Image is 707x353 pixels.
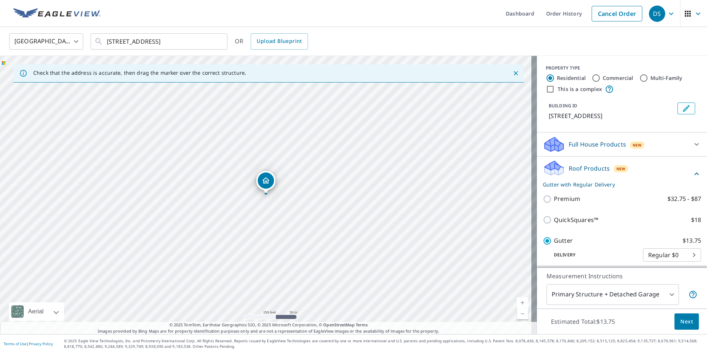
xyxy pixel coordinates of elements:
p: QuickSquares™ [554,215,598,225]
p: Estimated Total: $13.75 [545,313,621,330]
div: PROPERTY TYPE [546,65,698,71]
span: New [616,166,626,172]
p: Measurement Instructions [547,272,697,280]
div: OR [235,33,308,50]
div: Full House ProductsNew [543,135,701,153]
p: Roof Products [569,164,610,173]
div: Aerial [26,302,46,321]
p: $13.75 [683,236,701,245]
p: Gutter [554,236,573,245]
div: Roof ProductsNewGutter with Regular Delivery [543,159,701,188]
button: Next [674,313,699,330]
p: BUILDING ID [549,102,577,109]
div: Regular $0 [643,245,701,265]
label: Commercial [603,74,633,82]
img: EV Logo [13,8,101,19]
p: $32.75 - $87 [667,194,701,204]
input: Search by address or latitude-longitude [107,31,212,52]
a: OpenStreetMap [323,322,354,327]
a: Current Level 17, Zoom Out [517,308,528,319]
div: DS [649,6,665,22]
a: Privacy Policy [29,341,53,346]
p: Delivery [543,252,643,258]
p: Check that the address is accurate, then drag the marker over the correct structure. [33,70,246,76]
label: Residential [557,74,586,82]
a: Terms of Use [4,341,27,346]
div: Aerial [9,302,64,321]
label: This is a complex [558,85,602,93]
span: Your report will include the primary structure and a detached garage if one exists. [689,290,697,299]
p: | [4,342,53,346]
button: Close [511,68,521,78]
p: © 2025 Eagle View Technologies, Inc. and Pictometry International Corp. All Rights Reserved. Repo... [64,338,703,349]
a: Cancel Order [592,6,642,21]
p: [STREET_ADDRESS] [549,111,674,120]
span: © 2025 TomTom, Earthstar Geographics SIO, © 2025 Microsoft Corporation, © [169,322,368,328]
button: Edit building 1 [677,102,695,114]
label: Multi-Family [650,74,683,82]
p: Premium [554,194,580,204]
a: Upload Blueprint [251,33,308,50]
p: Full House Products [569,140,626,149]
div: Primary Structure + Detached Garage [547,284,679,305]
a: Terms [356,322,368,327]
p: Gutter with Regular Delivery [543,181,692,188]
a: Current Level 17, Zoom In [517,297,528,308]
span: New [633,142,642,148]
div: [GEOGRAPHIC_DATA] [9,31,83,52]
p: $18 [691,215,701,225]
span: Upload Blueprint [257,37,302,46]
div: Dropped pin, building 1, Residential property, 15199 Beechwood Ave Clive, IA 50325 [256,171,275,194]
span: Next [680,317,693,326]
